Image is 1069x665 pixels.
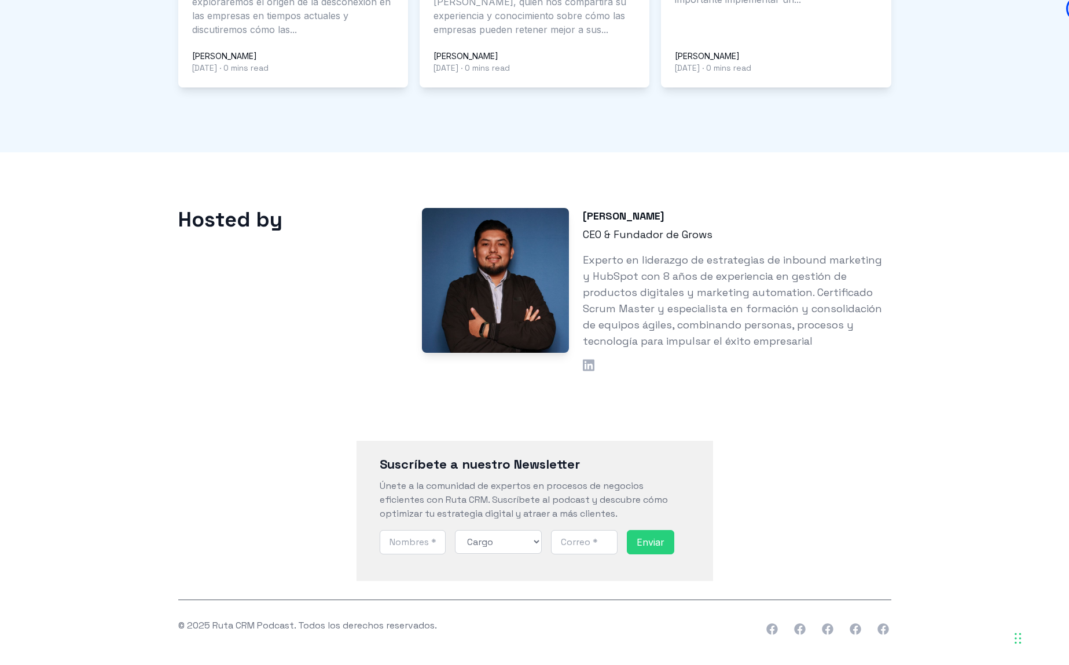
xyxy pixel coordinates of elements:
[1015,621,1022,656] div: Drag
[583,252,891,349] p: Experto en liderazgo de estrategias de inbound marketing y HubSpot con 8 años de experiencia en g...
[675,51,740,61] a: [PERSON_NAME]
[380,480,668,520] span: Únete a la comunidad de expertos en procesos de negocios eficientes con Ruta CRM. Suscríbete al p...
[219,62,221,74] span: ·
[380,530,446,554] input: Nombres *
[223,62,269,74] span: 0 mins read
[178,619,437,631] span: © 2025 Ruta CRM Podcast. Todos los derechos reservados.
[192,62,217,74] time: [DATE]
[434,62,458,74] time: [DATE]
[192,51,257,61] a: [PERSON_NAME]
[861,503,1069,665] iframe: Chat Widget
[675,62,700,74] time: [DATE]
[434,51,498,61] a: [PERSON_NAME]
[583,208,891,224] h3: [PERSON_NAME]
[465,62,510,74] span: 0 mins read
[178,208,403,231] h2: Hosted by
[706,62,751,74] span: 0 mins read
[380,458,690,470] h3: Suscríbete a nuestro Newsletter
[702,62,704,74] span: ·
[422,208,569,353] img: Stuart Toledo - Podcast Host
[551,530,618,554] input: Correo *
[461,62,462,74] span: ·
[583,226,891,243] p: CEO & Fundador de Grows
[627,530,674,554] input: Enviar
